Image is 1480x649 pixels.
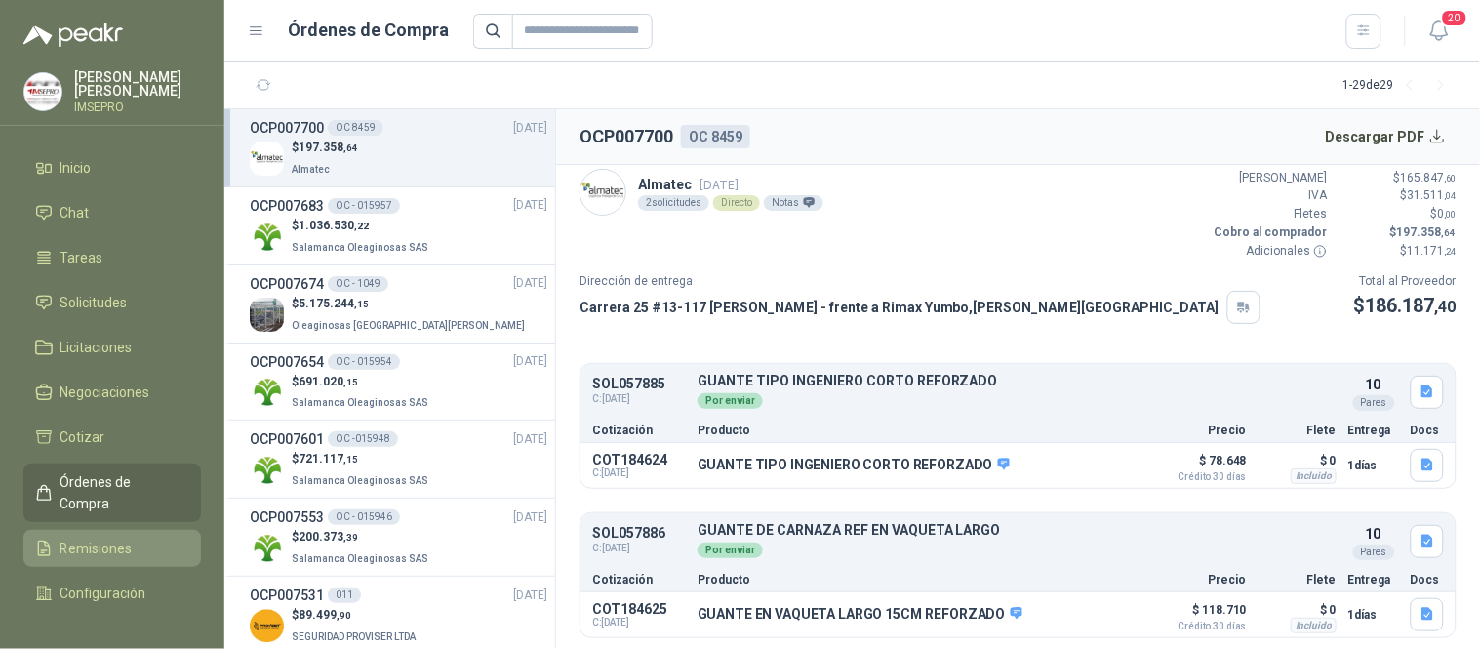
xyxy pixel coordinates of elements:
[60,202,90,223] span: Chat
[638,174,823,195] p: Almatec
[1149,574,1247,586] p: Precio
[592,541,686,556] span: C: [DATE]
[1211,205,1328,223] p: Fletes
[698,393,763,409] div: Por enviar
[250,220,284,254] img: Company Logo
[250,142,284,176] img: Company Logo
[250,507,547,568] a: OCP007553OC - 015946[DATE] Company Logo$200.373,39Salamanca Oleaginosas SAS
[354,221,369,231] span: ,22
[343,377,358,387] span: ,15
[681,125,750,148] div: OC 8459
[23,575,201,612] a: Configuración
[299,219,369,232] span: 1.036.530
[299,375,358,388] span: 691.020
[250,585,324,606] h3: OCP007531
[592,574,686,586] p: Cotización
[698,457,1010,474] p: GUANTE TIPO INGENIERO CORTO REFORZADO
[1149,449,1247,482] p: $ 78.648
[1441,9,1468,27] span: 20
[250,428,324,450] h3: OCP007601
[1353,545,1395,560] div: Pares
[1348,454,1399,477] p: 1 días
[1348,603,1399,627] p: 1 días
[1149,425,1247,436] p: Precio
[1435,298,1457,316] span: ,40
[60,426,105,448] span: Cotizar
[1445,190,1457,201] span: ,04
[292,450,432,468] p: $
[580,272,1260,291] p: Dirección de entrega
[60,337,133,358] span: Licitaciones
[1259,598,1337,622] p: $ 0
[74,101,201,113] p: IMSEPRO
[1149,598,1247,631] p: $ 118.710
[337,610,351,621] span: ,90
[638,195,709,211] div: 2 solicitudes
[328,588,361,603] div: 011
[698,374,1337,388] p: GUANTE TIPO INGENIERO CORTO REFORZADO
[354,299,369,309] span: ,15
[513,196,547,215] span: [DATE]
[1340,186,1457,205] p: $
[250,117,547,179] a: OCP007700OC 8459[DATE] Company Logo$197.358,64Almatec
[1259,449,1337,472] p: $ 0
[292,528,432,547] p: $
[580,170,625,215] img: Company Logo
[343,454,358,465] span: ,15
[328,509,400,525] div: OC - 015946
[292,164,330,175] span: Almatec
[1211,186,1328,205] p: IVA
[700,178,739,192] span: [DATE]
[23,329,201,366] a: Licitaciones
[292,217,432,235] p: $
[592,526,686,541] p: SOL057886
[764,195,823,211] div: Notas
[250,273,324,295] h3: OCP007674
[250,195,547,257] a: OCP007683OC - 015957[DATE] Company Logo$1.036.530,22Salamanca Oleaginosas SAS
[328,431,398,447] div: OC -015948
[292,553,428,564] span: Salamanca Oleaginosas SAS
[23,419,201,456] a: Cotizar
[698,606,1022,624] p: GUANTE EN VAQUETA LARGO 15CM REFORZADO
[1348,574,1399,586] p: Entrega
[698,425,1138,436] p: Producto
[343,142,358,153] span: ,64
[328,276,388,292] div: OC - 1049
[698,543,763,558] div: Por enviar
[74,70,201,98] p: [PERSON_NAME] [PERSON_NAME]
[23,464,201,522] a: Órdenes de Compra
[1438,207,1457,221] span: 0
[1149,622,1247,631] span: Crédito 30 días
[513,119,547,138] span: [DATE]
[60,292,128,313] span: Solicitudes
[1340,223,1457,242] p: $
[299,530,358,544] span: 200.373
[250,375,284,409] img: Company Logo
[292,139,358,157] p: $
[289,17,450,44] h1: Órdenes de Compra
[60,583,146,604] span: Configuración
[1366,523,1381,545] p: 10
[250,298,284,332] img: Company Logo
[1348,425,1399,436] p: Entrega
[250,585,547,646] a: OCP007531011[DATE] Company Logo$89.499,90SEGURIDAD PROVISER LTDA
[1259,574,1337,586] p: Flete
[23,23,123,47] img: Logo peakr
[250,117,324,139] h3: OCP007700
[292,295,529,313] p: $
[292,475,428,486] span: Salamanca Oleaginosas SAS
[60,157,92,179] span: Inicio
[1211,169,1328,187] p: [PERSON_NAME]
[592,391,686,407] span: C: [DATE]
[1149,472,1247,482] span: Crédito 30 días
[292,320,525,331] span: Oleaginosas [GEOGRAPHIC_DATA][PERSON_NAME]
[60,538,133,559] span: Remisiones
[1354,291,1457,321] p: $
[292,606,420,625] p: $
[513,274,547,293] span: [DATE]
[1442,227,1457,238] span: ,64
[1353,395,1395,411] div: Pares
[592,425,686,436] p: Cotización
[292,631,416,642] span: SEGURIDAD PROVISER LTDA
[23,374,201,411] a: Negociaciones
